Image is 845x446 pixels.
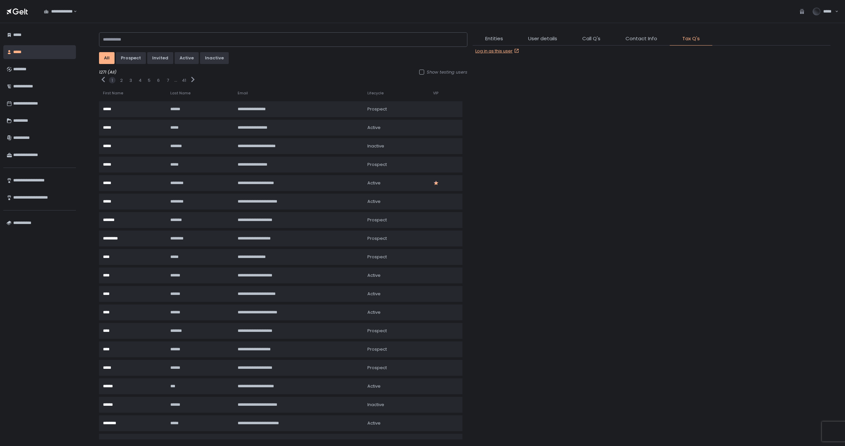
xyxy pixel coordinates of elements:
div: 1271 (All) [99,69,467,75]
span: inactive [367,143,384,149]
span: inactive [367,402,384,408]
div: All [104,55,110,61]
span: VIP [433,91,438,96]
span: Lifecycle [367,91,384,96]
div: Search for option [40,5,77,18]
span: prospect [367,254,387,260]
span: Email [238,91,248,96]
span: active [367,291,381,297]
button: 3 [129,78,132,83]
button: 6 [157,78,160,83]
button: 7 [167,78,169,83]
span: Contact Info [625,35,657,43]
div: invited [152,55,168,61]
span: prospect [367,162,387,168]
div: active [180,55,194,61]
span: First Name [103,91,123,96]
button: active [175,52,199,64]
span: User details [528,35,557,43]
button: 2 [120,78,123,83]
span: Last Name [170,91,190,96]
button: invited [147,52,173,64]
button: 4 [139,78,142,83]
a: Log in as this user [475,48,521,54]
span: prospect [367,236,387,241]
button: 41 [182,78,186,83]
span: active [367,420,381,426]
div: inactive [205,55,224,61]
span: Entities [485,35,503,43]
span: active [367,383,381,389]
span: active [367,309,381,315]
span: Call Q's [582,35,600,43]
button: prospect [116,52,146,64]
span: prospect [367,346,387,352]
span: active [367,272,381,278]
span: active [367,180,381,186]
span: prospect [367,217,387,223]
div: ... [174,77,177,83]
span: prospect [367,328,387,334]
span: active [367,439,381,445]
span: active [367,125,381,131]
span: prospect [367,365,387,371]
button: All [99,52,115,64]
span: active [367,199,381,205]
button: inactive [200,52,229,64]
button: 5 [148,78,151,83]
span: Tax Q's [682,35,700,43]
span: prospect [367,106,387,112]
button: 1 [112,78,113,83]
div: prospect [121,55,141,61]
